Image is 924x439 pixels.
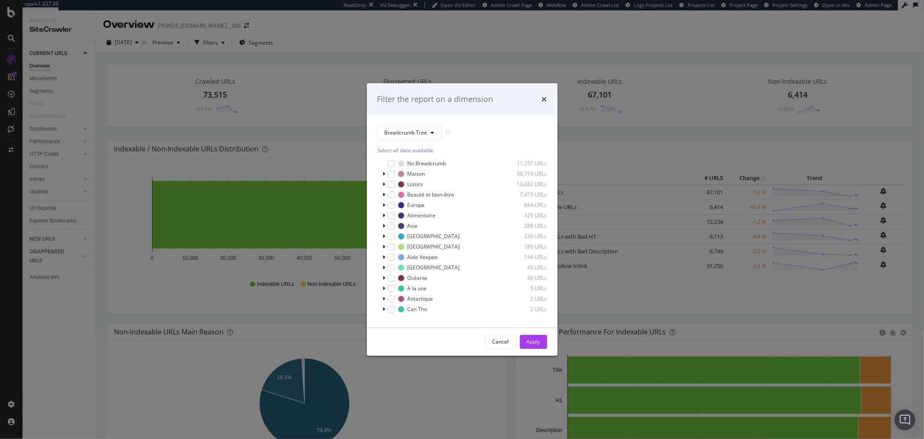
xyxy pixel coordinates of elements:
div: 38,774 URLs [505,170,547,177]
div: 239 URLs [505,233,547,240]
div: 39 URLs [505,274,547,282]
div: 11,257 URLs [505,160,547,167]
div: Océanie [408,274,428,282]
div: [GEOGRAPHIC_DATA] [408,264,460,271]
div: 144 URLs [505,253,547,261]
div: 5 URLs [505,285,547,292]
div: 7,473 URLs [505,191,547,198]
div: Europe [408,201,425,209]
div: Can Tho [408,305,428,313]
div: times [542,94,547,105]
button: Breadcrumb Tree [377,126,442,140]
div: Filter the report on a dimension [377,94,493,105]
div: 425 URLs [505,212,547,219]
div: Select all data available [377,147,547,154]
button: Cancel [485,335,516,349]
div: Loisirs [408,180,423,188]
div: 45 URLs [505,264,547,271]
div: Beauté et bien-être [408,191,454,198]
div: A la une [408,285,427,292]
div: Cancel [493,338,509,345]
div: [GEOGRAPHIC_DATA] [408,243,460,250]
div: Apply [527,338,540,345]
span: Breadcrumb Tree [385,129,428,136]
div: Maison [408,170,425,177]
div: 2 URLs [505,305,547,313]
div: [GEOGRAPHIC_DATA] [408,233,460,240]
div: Aide Veepee [408,253,438,261]
div: Alimentaire [408,212,436,219]
div: Antartique [408,295,433,302]
button: Apply [520,335,547,349]
div: 2 URLs [505,295,547,302]
div: 288 URLs [505,222,547,229]
div: Asie [408,222,418,229]
div: 180 URLs [505,243,547,250]
div: Open Intercom Messenger [895,410,915,430]
div: modal [367,83,558,356]
div: No Breadcrumb [408,160,446,167]
div: 13,682 URLs [505,180,547,188]
div: 864 URLs [505,201,547,209]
